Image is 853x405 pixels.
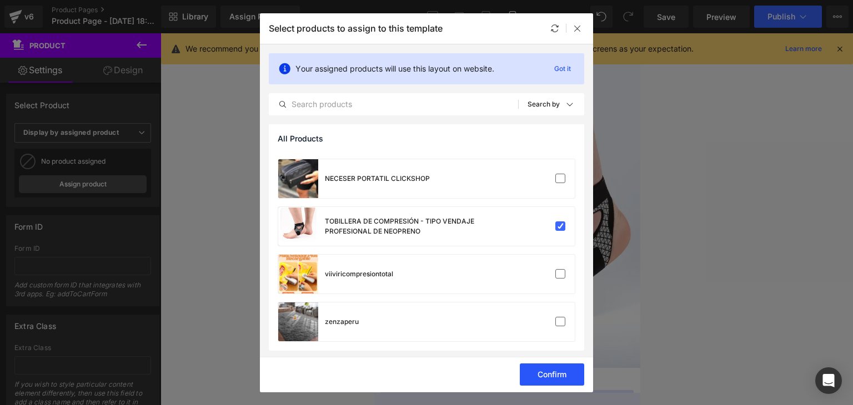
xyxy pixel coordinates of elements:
p: Got it [550,62,575,75]
div: zenzaperu [325,317,359,327]
p: Your assigned products will use this layout on website. [295,63,494,75]
button: Confirm [520,363,584,386]
a: product-img [278,207,318,246]
input: Search products [269,98,518,111]
a: product-img [278,255,318,293]
span: All Products [278,134,323,143]
div: TOBILLERA DE COMPRESIÓN - TIPO VENDAJE PROFESIONAL DE NEOPRENO [325,216,491,236]
a: product-img [278,302,318,341]
div: Open Intercom Messenger [815,367,842,394]
div: NECESER PORTATIL CLICKSHOP [325,174,430,184]
a: product-img [278,159,318,198]
p: Search by [528,100,560,108]
div: viiviricompresiontotal [325,269,393,279]
p: Select products to assign to this template [269,23,443,34]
